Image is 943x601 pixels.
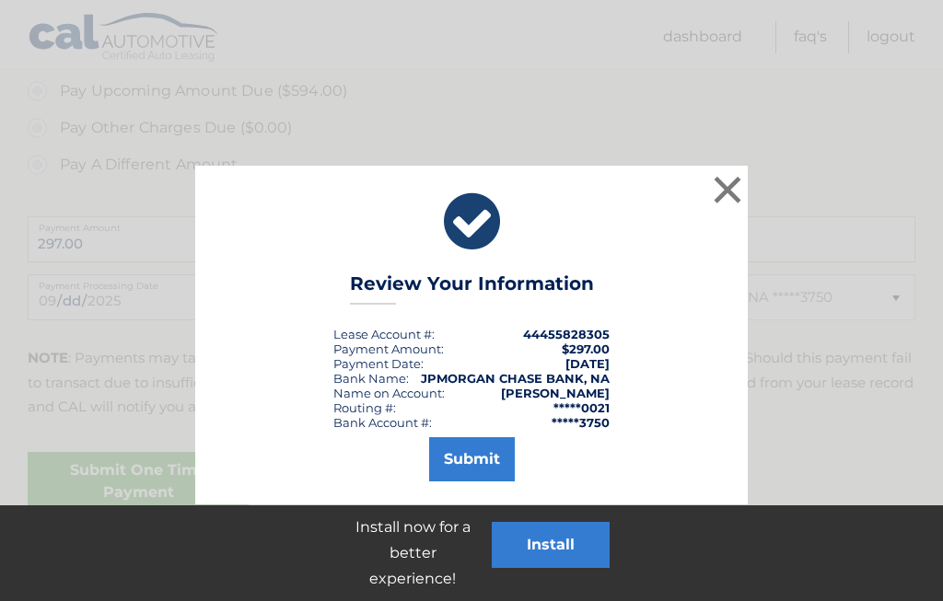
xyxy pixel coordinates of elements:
strong: [PERSON_NAME] [501,386,610,400]
p: Install now for a better experience! [333,514,492,592]
strong: JPMORGAN CHASE BANK, NA [421,371,610,386]
div: Routing #: [333,400,396,415]
span: $297.00 [562,341,610,356]
span: Payment Date [333,356,421,371]
button: × [709,171,746,208]
div: Bank Name: [333,371,409,386]
div: Lease Account #: [333,327,435,341]
div: Payment Amount: [333,341,444,356]
strong: 44455828305 [523,327,610,341]
button: Install [492,522,610,568]
div: : [333,356,424,371]
span: [DATE] [565,356,610,371]
button: Submit [429,437,515,481]
div: Name on Account: [333,386,445,400]
h3: Review Your Information [350,272,594,305]
div: Bank Account #: [333,415,432,430]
